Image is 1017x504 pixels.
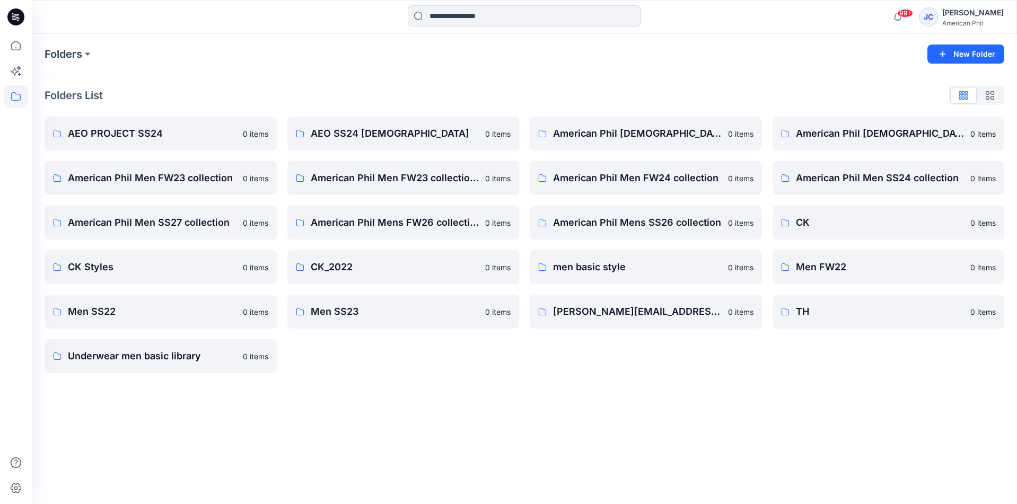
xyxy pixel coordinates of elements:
[919,7,938,26] div: JC
[68,126,236,141] p: AEO PROJECT SS24
[311,304,479,319] p: Men SS23
[796,126,965,141] p: American Phil [DEMOGRAPHIC_DATA] SS25 collection
[796,260,965,275] p: Men FW22
[728,173,753,184] p: 0 items
[68,215,236,230] p: American Phil Men SS27 collection
[311,260,479,275] p: CK_2022
[45,295,277,329] a: Men SS220 items
[68,349,236,364] p: Underwear men basic library
[970,128,996,139] p: 0 items
[942,6,1004,19] div: [PERSON_NAME]
[553,215,722,230] p: American Phil Mens SS26 collection
[553,260,722,275] p: men basic style
[45,117,277,151] a: AEO PROJECT SS240 items
[485,128,511,139] p: 0 items
[243,128,268,139] p: 0 items
[796,304,965,319] p: TH
[311,126,479,141] p: AEO SS24 [DEMOGRAPHIC_DATA]
[773,206,1005,240] a: CK0 items
[243,217,268,228] p: 0 items
[485,217,511,228] p: 0 items
[927,45,1004,64] button: New Folder
[243,306,268,317] p: 0 items
[68,260,236,275] p: CK Styles
[68,304,236,319] p: Men SS22
[485,262,511,273] p: 0 items
[68,171,236,185] p: American Phil Men FW23 collection
[796,171,965,185] p: American Phil Men SS24 collection
[45,47,82,61] a: Folders
[553,304,722,319] p: [PERSON_NAME][EMAIL_ADDRESS][PERSON_NAME][DOMAIN_NAME]
[897,9,913,17] span: 99+
[796,215,965,230] p: CK
[243,173,268,184] p: 0 items
[773,117,1005,151] a: American Phil [DEMOGRAPHIC_DATA] SS25 collection0 items
[530,295,762,329] a: [PERSON_NAME][EMAIL_ADDRESS][PERSON_NAME][DOMAIN_NAME]0 items
[287,295,520,329] a: Men SS230 items
[485,173,511,184] p: 0 items
[287,206,520,240] a: American Phil Mens FW26 collection0 items
[970,262,996,273] p: 0 items
[45,339,277,373] a: Underwear men basic library0 items
[530,161,762,195] a: American Phil Men FW24 collection0 items
[287,250,520,284] a: CK_20220 items
[773,161,1005,195] a: American Phil Men SS24 collection0 items
[45,161,277,195] a: American Phil Men FW23 collection0 items
[728,217,753,228] p: 0 items
[530,206,762,240] a: American Phil Mens SS26 collection0 items
[45,206,277,240] a: American Phil Men SS27 collection0 items
[970,217,996,228] p: 0 items
[311,215,479,230] p: American Phil Mens FW26 collection
[287,117,520,151] a: AEO SS24 [DEMOGRAPHIC_DATA]0 items
[45,250,277,284] a: CK Styles0 items
[553,126,722,141] p: American Phil [DEMOGRAPHIC_DATA] FW24 collection
[311,171,479,185] p: American Phil Men FW23 collection(internal)
[728,128,753,139] p: 0 items
[970,173,996,184] p: 0 items
[45,87,103,103] p: Folders List
[530,250,762,284] a: men basic style0 items
[485,306,511,317] p: 0 items
[942,19,1004,27] div: American Phil
[728,306,753,317] p: 0 items
[773,295,1005,329] a: TH0 items
[243,351,268,362] p: 0 items
[530,117,762,151] a: American Phil [DEMOGRAPHIC_DATA] FW24 collection0 items
[553,171,722,185] p: American Phil Men FW24 collection
[970,306,996,317] p: 0 items
[773,250,1005,284] a: Men FW220 items
[243,262,268,273] p: 0 items
[287,161,520,195] a: American Phil Men FW23 collection(internal)0 items
[728,262,753,273] p: 0 items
